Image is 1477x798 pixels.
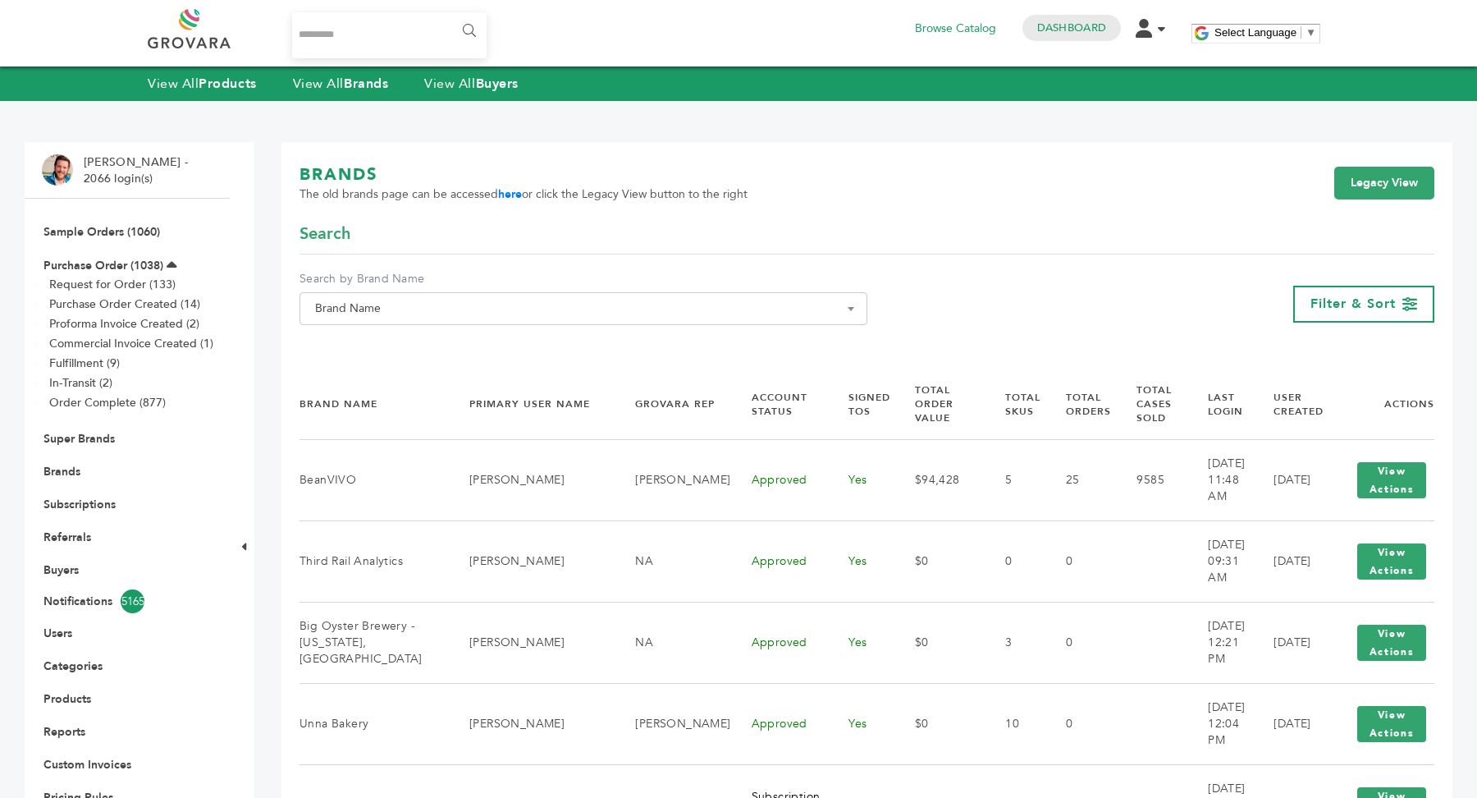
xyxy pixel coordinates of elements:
[731,602,829,683] td: Approved
[300,683,449,764] td: Unna Bakery
[49,355,120,371] a: Fulfillment (9)
[43,757,131,773] a: Custom Invoices
[1301,26,1301,39] span: ​
[615,369,730,439] th: Grovara Rep
[1045,521,1117,602] td: 0
[985,683,1045,764] td: 10
[894,602,985,683] td: $0
[199,75,256,93] strong: Products
[615,602,730,683] td: NA
[894,439,985,521] td: $94,428
[894,521,985,602] td: $0
[1187,521,1253,602] td: [DATE] 09:31 AM
[293,75,389,93] a: View AllBrands
[1253,521,1328,602] td: [DATE]
[1214,26,1296,39] span: Select Language
[1357,706,1426,742] button: View Actions
[985,602,1045,683] td: 3
[1116,369,1187,439] th: Total Cases Sold
[1187,369,1253,439] th: Last Login
[43,530,91,545] a: Referrals
[43,626,72,641] a: Users
[300,602,449,683] td: Big Oyster Brewery - [US_STATE], [GEOGRAPHIC_DATA]
[615,683,730,764] td: [PERSON_NAME]
[49,296,200,312] a: Purchase Order Created (14)
[1214,26,1316,39] a: Select Language​
[43,589,211,613] a: Notifications5165
[449,439,615,521] td: [PERSON_NAME]
[828,683,894,764] td: Yes
[1253,439,1328,521] td: [DATE]
[121,589,144,613] span: 5165
[49,316,199,332] a: Proforma Invoice Created (2)
[1357,625,1426,661] button: View Actions
[828,439,894,521] td: Yes
[1045,602,1117,683] td: 0
[148,75,257,93] a: View AllProducts
[43,724,85,740] a: Reports
[615,439,730,521] td: [PERSON_NAME]
[1334,167,1434,199] a: Legacy View
[292,12,487,58] input: Search...
[1357,543,1426,580] button: View Actions
[300,292,867,325] span: Brand Name
[84,154,192,186] li: [PERSON_NAME] - 2066 login(s)
[985,521,1045,602] td: 0
[828,521,894,602] td: Yes
[985,439,1045,521] td: 5
[498,186,522,202] a: here
[1253,683,1328,764] td: [DATE]
[300,439,449,521] td: BeanVIVO
[828,602,894,683] td: Yes
[828,369,894,439] th: Signed TOS
[300,369,449,439] th: Brand Name
[1037,21,1106,35] a: Dashboard
[1253,369,1328,439] th: User Created
[49,375,112,391] a: In-Transit (2)
[43,431,115,447] a: Super Brands
[1045,369,1117,439] th: Total Orders
[1357,462,1426,498] button: View Actions
[49,395,166,410] a: Order Complete (877)
[449,521,615,602] td: [PERSON_NAME]
[43,562,79,578] a: Buyers
[449,369,615,439] th: Primary User Name
[43,658,103,674] a: Categories
[1045,439,1117,521] td: 25
[1310,295,1396,313] span: Filter & Sort
[1306,26,1316,39] span: ▼
[424,75,519,93] a: View AllBuyers
[915,20,996,38] a: Browse Catalog
[985,369,1045,439] th: Total SKUs
[43,258,163,273] a: Purchase Order (1038)
[300,163,748,186] h1: BRANDS
[300,222,350,245] span: Search
[1187,439,1253,521] td: [DATE] 11:48 AM
[43,497,116,512] a: Subscriptions
[49,336,213,351] a: Commercial Invoice Created (1)
[1187,683,1253,764] td: [DATE] 12:04 PM
[1253,602,1328,683] td: [DATE]
[43,224,160,240] a: Sample Orders (1060)
[615,521,730,602] td: NA
[731,369,829,439] th: Account Status
[1116,439,1187,521] td: 9585
[49,277,176,292] a: Request for Order (133)
[1328,369,1434,439] th: Actions
[449,683,615,764] td: [PERSON_NAME]
[731,439,829,521] td: Approved
[731,683,829,764] td: Approved
[43,464,80,479] a: Brands
[894,369,985,439] th: Total Order Value
[1187,602,1253,683] td: [DATE] 12:21 PM
[894,683,985,764] td: $0
[309,297,858,320] span: Brand Name
[300,271,867,287] label: Search by Brand Name
[476,75,519,93] strong: Buyers
[43,691,91,707] a: Products
[731,521,829,602] td: Approved
[1045,683,1117,764] td: 0
[449,602,615,683] td: [PERSON_NAME]
[300,186,748,203] span: The old brands page can be accessed or click the Legacy View button to the right
[300,521,449,602] td: Third Rail Analytics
